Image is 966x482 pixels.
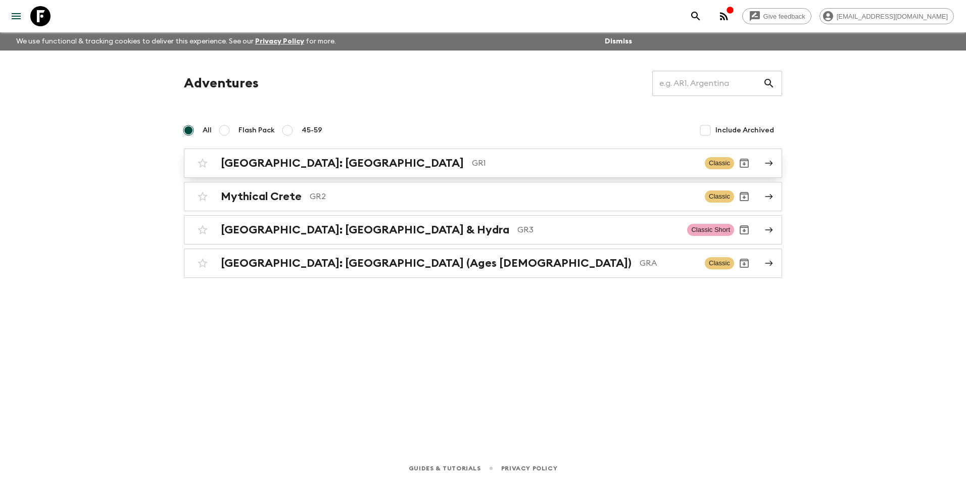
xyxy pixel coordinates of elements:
[6,6,26,26] button: menu
[734,186,754,207] button: Archive
[640,257,697,269] p: GRA
[705,190,734,203] span: Classic
[501,463,557,474] a: Privacy Policy
[12,32,340,51] p: We use functional & tracking cookies to deliver this experience. See our for more.
[734,153,754,173] button: Archive
[715,125,774,135] span: Include Archived
[742,8,811,24] a: Give feedback
[255,38,304,45] a: Privacy Policy
[705,157,734,169] span: Classic
[819,8,954,24] div: [EMAIL_ADDRESS][DOMAIN_NAME]
[602,34,635,49] button: Dismiss
[310,190,697,203] p: GR2
[652,69,763,98] input: e.g. AR1, Argentina
[184,73,259,93] h1: Adventures
[734,220,754,240] button: Archive
[472,157,697,169] p: GR1
[184,249,782,278] a: [GEOGRAPHIC_DATA]: [GEOGRAPHIC_DATA] (Ages [DEMOGRAPHIC_DATA])GRAClassicArchive
[203,125,212,135] span: All
[184,215,782,245] a: [GEOGRAPHIC_DATA]: [GEOGRAPHIC_DATA] & HydraGR3Classic ShortArchive
[221,223,509,236] h2: [GEOGRAPHIC_DATA]: [GEOGRAPHIC_DATA] & Hydra
[302,125,322,135] span: 45-59
[184,182,782,211] a: Mythical CreteGR2ClassicArchive
[758,13,811,20] span: Give feedback
[517,224,679,236] p: GR3
[409,463,481,474] a: Guides & Tutorials
[687,224,734,236] span: Classic Short
[184,149,782,178] a: [GEOGRAPHIC_DATA]: [GEOGRAPHIC_DATA]GR1ClassicArchive
[686,6,706,26] button: search adventures
[221,257,632,270] h2: [GEOGRAPHIC_DATA]: [GEOGRAPHIC_DATA] (Ages [DEMOGRAPHIC_DATA])
[831,13,953,20] span: [EMAIL_ADDRESS][DOMAIN_NAME]
[221,190,302,203] h2: Mythical Crete
[221,157,464,170] h2: [GEOGRAPHIC_DATA]: [GEOGRAPHIC_DATA]
[734,253,754,273] button: Archive
[705,257,734,269] span: Classic
[238,125,275,135] span: Flash Pack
